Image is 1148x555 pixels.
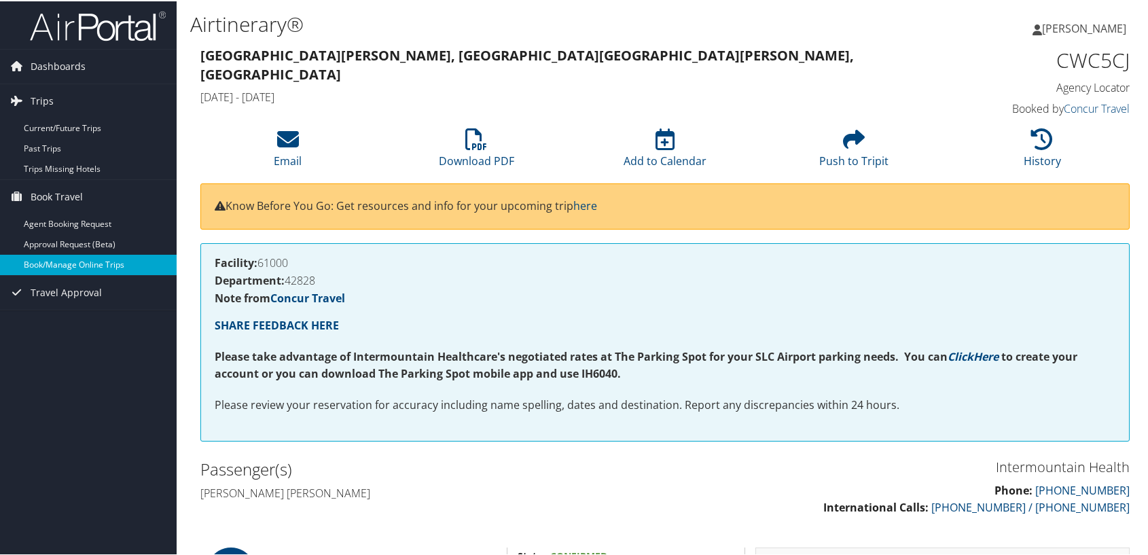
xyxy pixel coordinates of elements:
[994,482,1033,497] strong: Phone:
[215,274,1115,285] h4: 42828
[913,100,1130,115] h4: Booked by
[200,456,655,480] h2: Passenger(s)
[215,254,257,269] strong: Facility:
[1033,7,1140,48] a: [PERSON_NAME]
[31,83,54,117] span: Trips
[1042,20,1126,35] span: [PERSON_NAME]
[190,9,823,37] h1: Airtinerary®
[200,88,893,103] h4: [DATE] - [DATE]
[573,197,597,212] a: here
[973,348,999,363] a: Here
[215,395,1115,413] p: Please review your reservation for accuracy including name spelling, dates and destination. Repor...
[200,484,655,499] h4: [PERSON_NAME] [PERSON_NAME]
[948,348,973,363] a: Click
[913,45,1130,73] h1: CWC5CJ
[31,274,102,308] span: Travel Approval
[200,45,854,82] strong: [GEOGRAPHIC_DATA][PERSON_NAME], [GEOGRAPHIC_DATA] [GEOGRAPHIC_DATA][PERSON_NAME], [GEOGRAPHIC_DATA]
[675,456,1130,476] h3: Intermountain Health
[1064,100,1130,115] a: Concur Travel
[215,256,1115,267] h4: 61000
[931,499,1130,514] a: [PHONE_NUMBER] / [PHONE_NUMBER]
[1035,482,1130,497] a: [PHONE_NUMBER]
[913,79,1130,94] h4: Agency Locator
[274,135,302,167] a: Email
[439,135,514,167] a: Download PDF
[624,135,706,167] a: Add to Calendar
[215,348,948,363] strong: Please take advantage of Intermountain Healthcare's negotiated rates at The Parking Spot for your...
[215,196,1115,214] p: Know Before You Go: Get resources and info for your upcoming trip
[215,272,285,287] strong: Department:
[819,135,889,167] a: Push to Tripit
[31,179,83,213] span: Book Travel
[270,289,345,304] a: Concur Travel
[30,9,166,41] img: airportal-logo.png
[823,499,929,514] strong: International Calls:
[1024,135,1061,167] a: History
[215,289,345,304] strong: Note from
[31,48,86,82] span: Dashboards
[215,317,339,332] a: SHARE FEEDBACK HERE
